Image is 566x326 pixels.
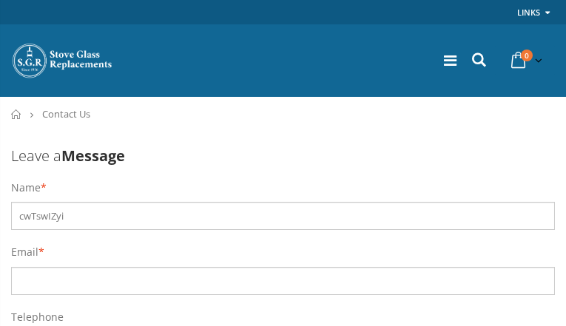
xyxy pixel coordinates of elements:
a: Home [11,109,22,119]
a: Menu [444,50,456,70]
img: Stove Glass Replacement [11,42,115,79]
span: 0 [521,50,533,61]
label: Email [11,245,38,259]
span: Contact Us [42,107,90,120]
label: Telephone [11,310,64,325]
a: Links [517,3,540,21]
a: 0 [505,46,545,75]
b: Message [61,146,125,166]
label: Name [11,180,41,195]
h3: Leave a [11,146,555,166]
